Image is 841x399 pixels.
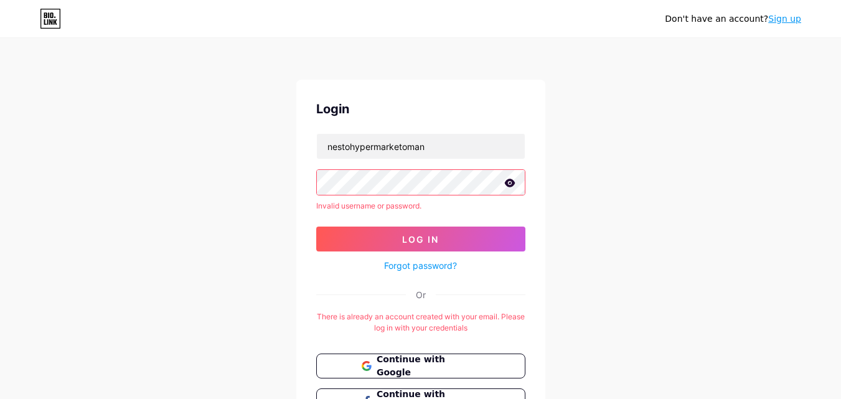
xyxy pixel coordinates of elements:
div: There is already an account created with your email. Please log in with your credentials [316,311,525,334]
div: Or [416,288,426,301]
a: Sign up [768,14,801,24]
a: Forgot password? [384,259,457,272]
button: Continue with Google [316,354,525,378]
div: Login [316,100,525,118]
div: Invalid username or password. [316,200,525,212]
span: Log In [402,234,439,245]
button: Log In [316,227,525,251]
input: Username [317,134,525,159]
div: Don't have an account? [665,12,801,26]
span: Continue with Google [377,353,479,379]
